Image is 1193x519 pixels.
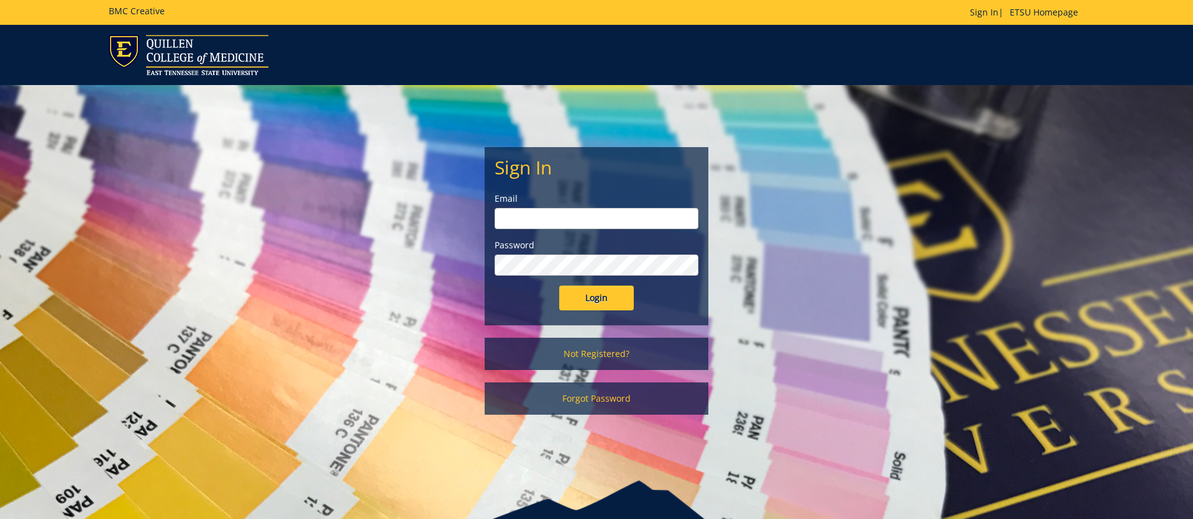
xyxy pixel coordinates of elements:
[1003,6,1084,18] a: ETSU Homepage
[559,286,634,310] input: Login
[970,6,999,18] a: Sign In
[495,157,698,178] h2: Sign In
[495,192,698,205] label: Email
[495,239,698,251] label: Password
[970,6,1084,19] p: |
[109,35,268,75] img: ETSU logo
[485,338,708,370] a: Not Registered?
[485,382,708,415] a: Forgot Password
[109,6,165,16] h5: BMC Creative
